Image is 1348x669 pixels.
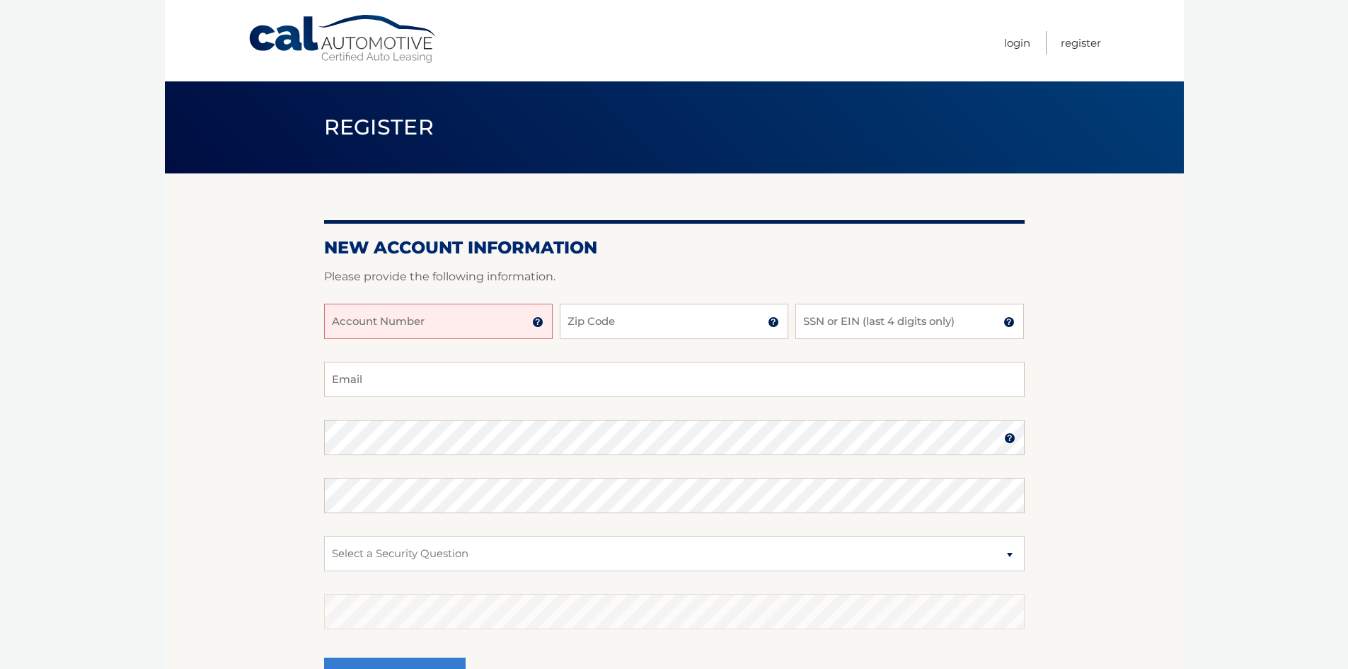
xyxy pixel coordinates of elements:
[248,14,439,64] a: Cal Automotive
[1061,31,1101,55] a: Register
[795,304,1024,339] input: SSN or EIN (last 4 digits only)
[1004,433,1015,444] img: tooltip.svg
[324,114,434,140] span: Register
[324,304,553,339] input: Account Number
[324,362,1025,397] input: Email
[324,267,1025,287] p: Please provide the following information.
[768,316,779,328] img: tooltip.svg
[560,304,788,339] input: Zip Code
[1003,316,1015,328] img: tooltip.svg
[324,237,1025,258] h2: New Account Information
[1004,31,1030,55] a: Login
[532,316,543,328] img: tooltip.svg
